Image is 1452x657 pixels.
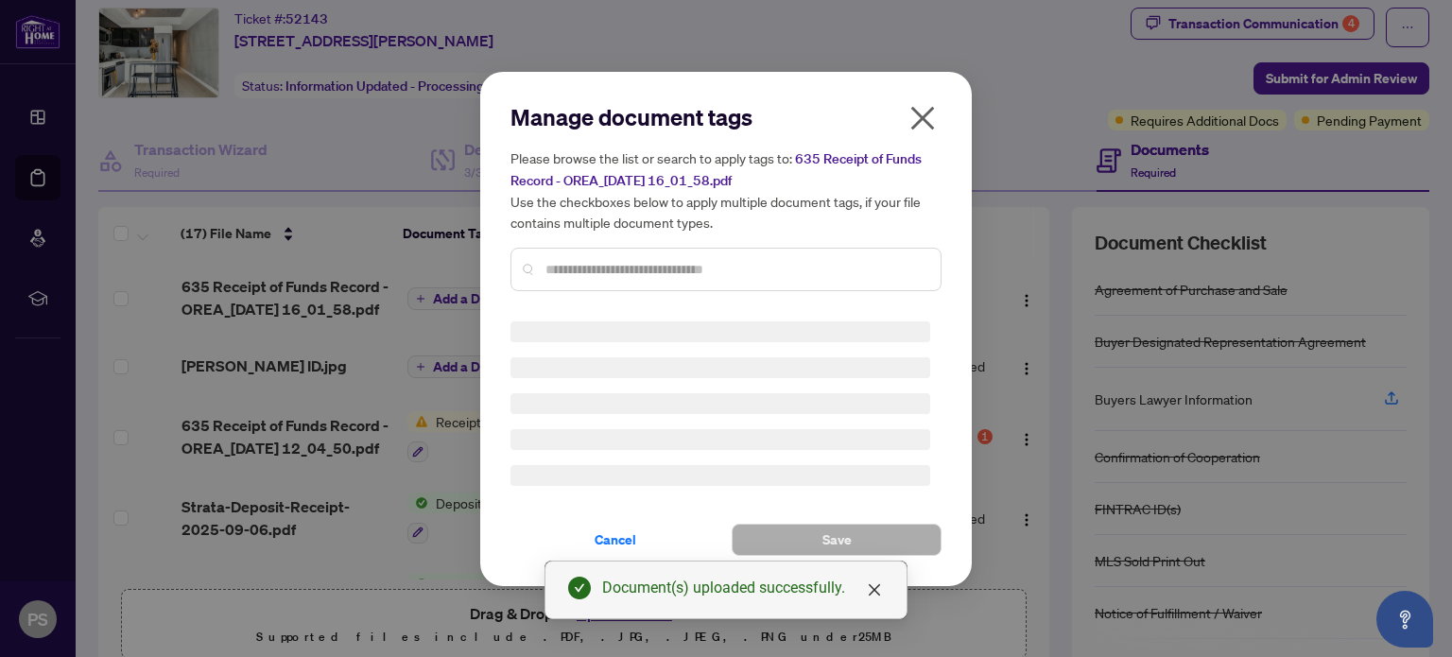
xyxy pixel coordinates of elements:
span: Cancel [595,525,636,555]
a: Close [864,579,885,600]
button: Cancel [510,524,720,556]
div: Document(s) uploaded successfully. [602,577,884,599]
h5: Please browse the list or search to apply tags to: Use the checkboxes below to apply multiple doc... [510,147,942,233]
span: close [867,582,882,597]
button: Save [732,524,942,556]
span: close [907,103,938,133]
span: check-circle [568,577,591,599]
span: 635 Receipt of Funds Record - OREA_[DATE] 16_01_58.pdf [510,150,922,189]
button: Open asap [1376,591,1433,648]
h2: Manage document tags [510,102,942,132]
